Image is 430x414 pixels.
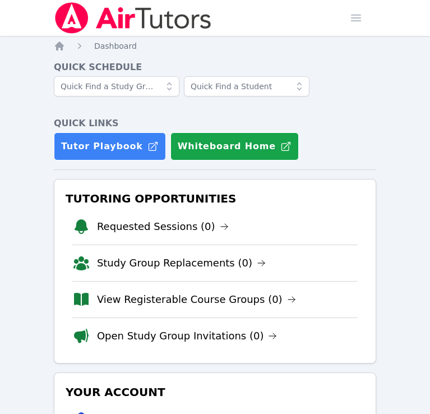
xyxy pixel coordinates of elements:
[63,188,367,209] h3: Tutoring Opportunities
[54,40,376,52] nav: Breadcrumb
[54,2,212,34] img: Air Tutors
[63,382,367,402] h3: Your Account
[94,42,137,50] span: Dashboard
[54,61,376,74] h4: Quick Schedule
[94,40,137,52] a: Dashboard
[54,117,376,130] h4: Quick Links
[54,76,179,96] input: Quick Find a Study Group
[170,132,299,160] button: Whiteboard Home
[97,255,266,271] a: Study Group Replacements (0)
[184,76,309,96] input: Quick Find a Student
[97,328,278,344] a: Open Study Group Invitations (0)
[97,219,229,234] a: Requested Sessions (0)
[54,132,166,160] a: Tutor Playbook
[97,292,296,307] a: View Registerable Course Groups (0)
